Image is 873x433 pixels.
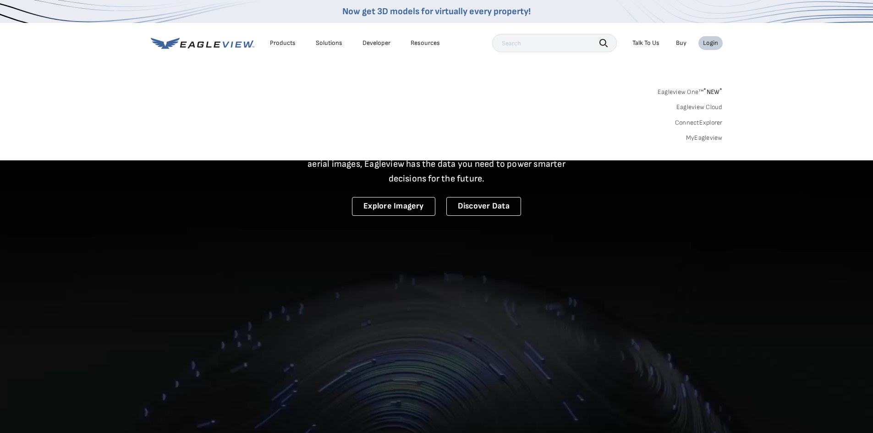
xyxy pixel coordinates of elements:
div: Products [270,39,296,47]
a: MyEagleview [686,134,723,142]
div: Solutions [316,39,342,47]
div: Login [703,39,718,47]
a: Buy [676,39,686,47]
p: A new era starts here. Built on more than 3.5 billion high-resolution aerial images, Eagleview ha... [296,142,577,186]
div: Resources [411,39,440,47]
input: Search [492,34,617,52]
a: Explore Imagery [352,197,435,216]
a: Developer [362,39,390,47]
div: Talk To Us [632,39,659,47]
a: ConnectExplorer [675,119,723,127]
a: Now get 3D models for virtually every property! [342,6,531,17]
a: Eagleview Cloud [676,103,723,111]
span: NEW [703,88,722,96]
a: Eagleview One™*NEW* [658,85,723,96]
a: Discover Data [446,197,521,216]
